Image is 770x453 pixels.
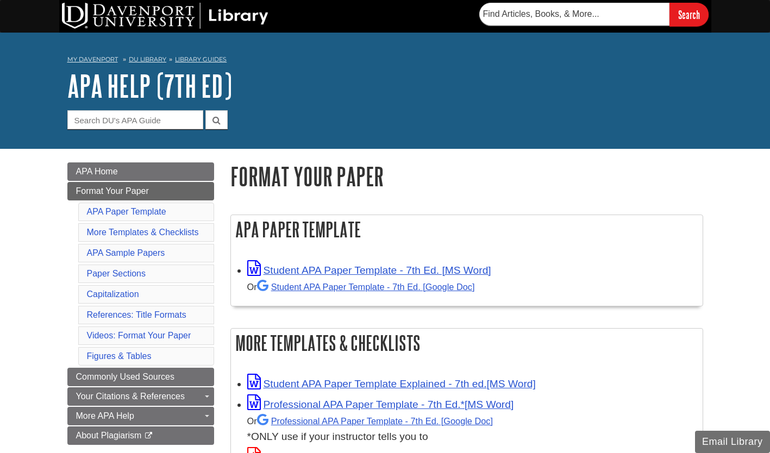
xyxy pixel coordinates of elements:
[247,282,475,292] small: Or
[67,110,203,129] input: Search DU's APA Guide
[87,248,165,257] a: APA Sample Papers
[695,431,770,453] button: Email Library
[87,351,152,361] a: Figures & Tables
[67,368,214,386] a: Commonly Used Sources
[87,310,186,319] a: References: Title Formats
[247,378,536,389] a: Link opens in new window
[87,228,199,237] a: More Templates & Checklists
[67,387,214,406] a: Your Citations & References
[87,331,191,340] a: Videos: Format Your Paper
[76,167,118,176] span: APA Home
[67,426,214,445] a: About Plagiarism
[230,162,703,190] h1: Format Your Paper
[76,186,149,196] span: Format Your Paper
[87,207,166,216] a: APA Paper Template
[87,269,146,278] a: Paper Sections
[479,3,669,26] input: Find Articles, Books, & More...
[62,3,268,29] img: DU Library
[67,55,118,64] a: My Davenport
[247,416,493,426] small: Or
[67,69,232,103] a: APA Help (7th Ed)
[76,372,174,381] span: Commonly Used Sources
[247,413,697,445] div: *ONLY use if your instructor tells you to
[67,162,214,445] div: Guide Page Menu
[479,3,709,26] form: Searches DU Library's articles, books, and more
[67,52,703,70] nav: breadcrumb
[76,392,185,401] span: Your Citations & References
[257,416,493,426] a: Professional APA Paper Template - 7th Ed.
[669,3,709,26] input: Search
[175,55,227,63] a: Library Guides
[231,329,703,357] h2: More Templates & Checklists
[87,290,139,299] a: Capitalization
[76,431,142,440] span: About Plagiarism
[67,407,214,425] a: More APA Help
[129,55,166,63] a: DU Library
[231,215,703,244] h2: APA Paper Template
[67,182,214,200] a: Format Your Paper
[76,411,134,420] span: More APA Help
[144,432,153,439] i: This link opens in a new window
[247,265,491,276] a: Link opens in new window
[247,399,514,410] a: Link opens in new window
[67,162,214,181] a: APA Home
[257,282,475,292] a: Student APA Paper Template - 7th Ed. [Google Doc]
